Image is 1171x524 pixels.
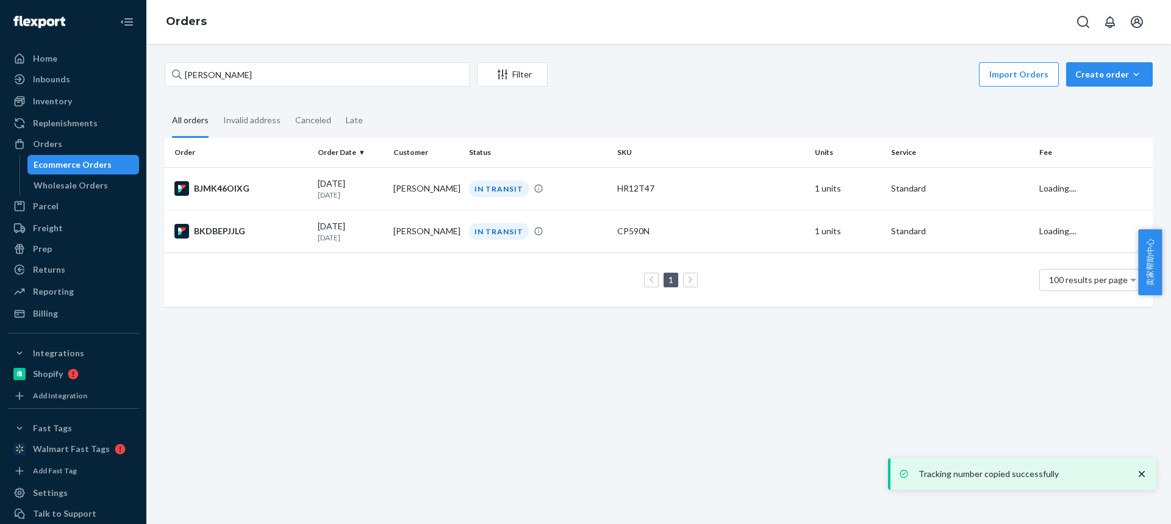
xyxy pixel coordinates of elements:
[393,147,459,157] div: Customer
[172,104,209,138] div: All orders
[469,223,529,240] div: IN TRANSIT
[295,104,331,136] div: Canceled
[313,138,389,167] th: Order Date
[7,282,139,301] a: Reporting
[7,49,139,68] a: Home
[156,4,217,40] ol: breadcrumbs
[33,390,87,401] div: Add Integration
[33,422,72,434] div: Fast Tags
[477,62,548,87] button: Filter
[33,73,70,85] div: Inbounds
[174,224,308,239] div: BKDBEPJJLG
[174,181,308,196] div: BJMK46OIXG
[891,225,1030,237] p: Standard
[346,104,363,136] div: Late
[33,465,77,476] div: Add Fast Tag
[318,178,384,200] div: [DATE]
[166,15,207,28] a: Orders
[919,468,1123,480] p: Tracking number copied successfully
[1034,167,1153,210] td: Loading....
[1138,229,1162,295] button: 卖家帮助中心
[1098,10,1122,34] button: Open notifications
[1049,275,1128,285] span: 100 results per page
[810,167,886,210] td: 1 units
[7,70,139,89] a: Inbounds
[1125,10,1149,34] button: Open account menu
[478,68,547,81] div: Filter
[469,181,529,197] div: IN TRANSIT
[7,196,139,216] a: Parcel
[7,504,139,523] a: Talk to Support
[810,210,886,253] td: 1 units
[617,225,805,237] div: CP590N
[33,200,59,212] div: Parcel
[33,368,63,380] div: Shopify
[891,182,1030,195] p: Standard
[1071,10,1095,34] button: Open Search Box
[7,483,139,503] a: Settings
[33,347,84,359] div: Integrations
[389,210,464,253] td: [PERSON_NAME]
[1066,62,1153,87] button: Create order
[7,260,139,279] a: Returns
[33,487,68,499] div: Settings
[33,117,98,129] div: Replenishments
[27,155,140,174] a: Ecommerce Orders
[33,285,74,298] div: Reporting
[810,138,886,167] th: Units
[464,138,612,167] th: Status
[13,16,65,28] img: Flexport logo
[33,222,63,234] div: Freight
[34,179,108,192] div: Wholesale Orders
[33,95,72,107] div: Inventory
[7,134,139,154] a: Orders
[1136,468,1148,480] svg: close toast
[7,364,139,384] a: Shopify
[666,275,676,285] a: Page 1 is your current page
[33,508,96,520] div: Talk to Support
[318,232,384,243] p: [DATE]
[223,104,281,136] div: Invalid address
[7,389,139,403] a: Add Integration
[612,138,810,167] th: SKU
[7,418,139,438] button: Fast Tags
[886,138,1034,167] th: Service
[7,343,139,363] button: Integrations
[7,113,139,133] a: Replenishments
[1034,138,1153,167] th: Fee
[617,182,805,195] div: HR12T47
[1034,210,1153,253] td: Loading....
[7,439,139,459] a: Walmart Fast Tags
[389,167,464,210] td: [PERSON_NAME]
[7,239,139,259] a: Prep
[115,10,139,34] button: Close Navigation
[7,304,139,323] a: Billing
[34,159,112,171] div: Ecommerce Orders
[33,52,57,65] div: Home
[1075,68,1144,81] div: Create order
[318,220,384,243] div: [DATE]
[33,264,65,276] div: Returns
[27,176,140,195] a: Wholesale Orders
[33,443,110,455] div: Walmart Fast Tags
[318,190,384,200] p: [DATE]
[33,307,58,320] div: Billing
[165,138,313,167] th: Order
[33,243,52,255] div: Prep
[979,62,1059,87] button: Import Orders
[7,92,139,111] a: Inventory
[33,138,62,150] div: Orders
[165,62,470,87] input: Search orders
[7,464,139,478] a: Add Fast Tag
[7,218,139,238] a: Freight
